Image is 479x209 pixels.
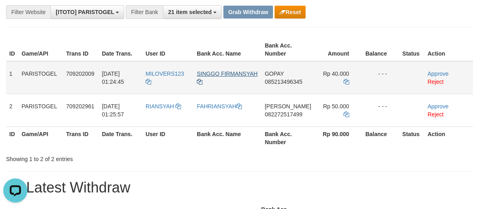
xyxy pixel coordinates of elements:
th: User ID [142,38,194,61]
a: Approve [427,70,448,77]
span: 709202961 [66,103,94,110]
th: Balance [361,38,399,61]
td: - - - [361,94,399,126]
th: Status [399,126,425,149]
span: 709202009 [66,70,94,77]
span: [DATE] 01:24:45 [102,70,124,85]
h1: 15 Latest Withdraw [6,180,473,196]
th: Bank Acc. Number [262,126,314,149]
td: PARISTOGEL [19,61,63,94]
span: [ITOTO] PARISTOGEL [56,9,114,15]
th: Bank Acc. Name [194,38,261,61]
button: Reset [275,6,306,19]
span: 21 item selected [168,9,212,15]
button: 21 item selected [163,5,222,19]
a: MILOVERS123 [146,70,184,85]
a: SINGGO FIRMANSYAH [197,70,258,85]
span: [DATE] 01:25:57 [102,103,124,118]
button: Open LiveChat chat widget [3,3,27,27]
a: FAHRIANSYAH [197,103,242,110]
span: GOPAY [265,70,284,77]
th: Game/API [19,38,63,61]
th: User ID [142,126,194,149]
th: Date Trans. [99,126,142,149]
span: Rp 50.000 [323,103,349,110]
span: RIANSYAH [146,103,174,110]
span: Rp 40.000 [323,70,349,77]
span: Copy 085213496345 to clipboard [265,79,302,85]
td: 1 [6,61,19,94]
th: Trans ID [63,38,99,61]
td: 2 [6,94,19,126]
th: ID [6,126,19,149]
a: Copy 50000 to clipboard [344,111,349,118]
th: Status [399,38,425,61]
td: PARISTOGEL [19,94,63,126]
div: Filter Bank [126,5,163,19]
th: Action [424,38,473,61]
th: Date Trans. [99,38,142,61]
th: Rp 90.000 [314,126,361,149]
a: Approve [427,103,448,110]
button: [ITOTO] PARISTOGEL [50,5,124,19]
th: Action [424,126,473,149]
span: [PERSON_NAME] [265,103,311,110]
a: Copy 40000 to clipboard [344,79,349,85]
td: - - - [361,61,399,94]
button: Grab Withdraw [223,6,273,19]
th: Trans ID [63,126,99,149]
th: ID [6,38,19,61]
th: Game/API [19,126,63,149]
th: Amount [314,38,361,61]
span: Copy 082272517499 to clipboard [265,111,302,118]
th: Bank Acc. Number [262,38,314,61]
th: Bank Acc. Name [194,126,261,149]
th: Balance [361,126,399,149]
div: Showing 1 to 2 of 2 entries [6,152,194,163]
a: Reject [427,111,444,118]
div: Filter Website [6,5,50,19]
span: MILOVERS123 [146,70,184,77]
a: Reject [427,79,444,85]
a: RIANSYAH [146,103,181,110]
